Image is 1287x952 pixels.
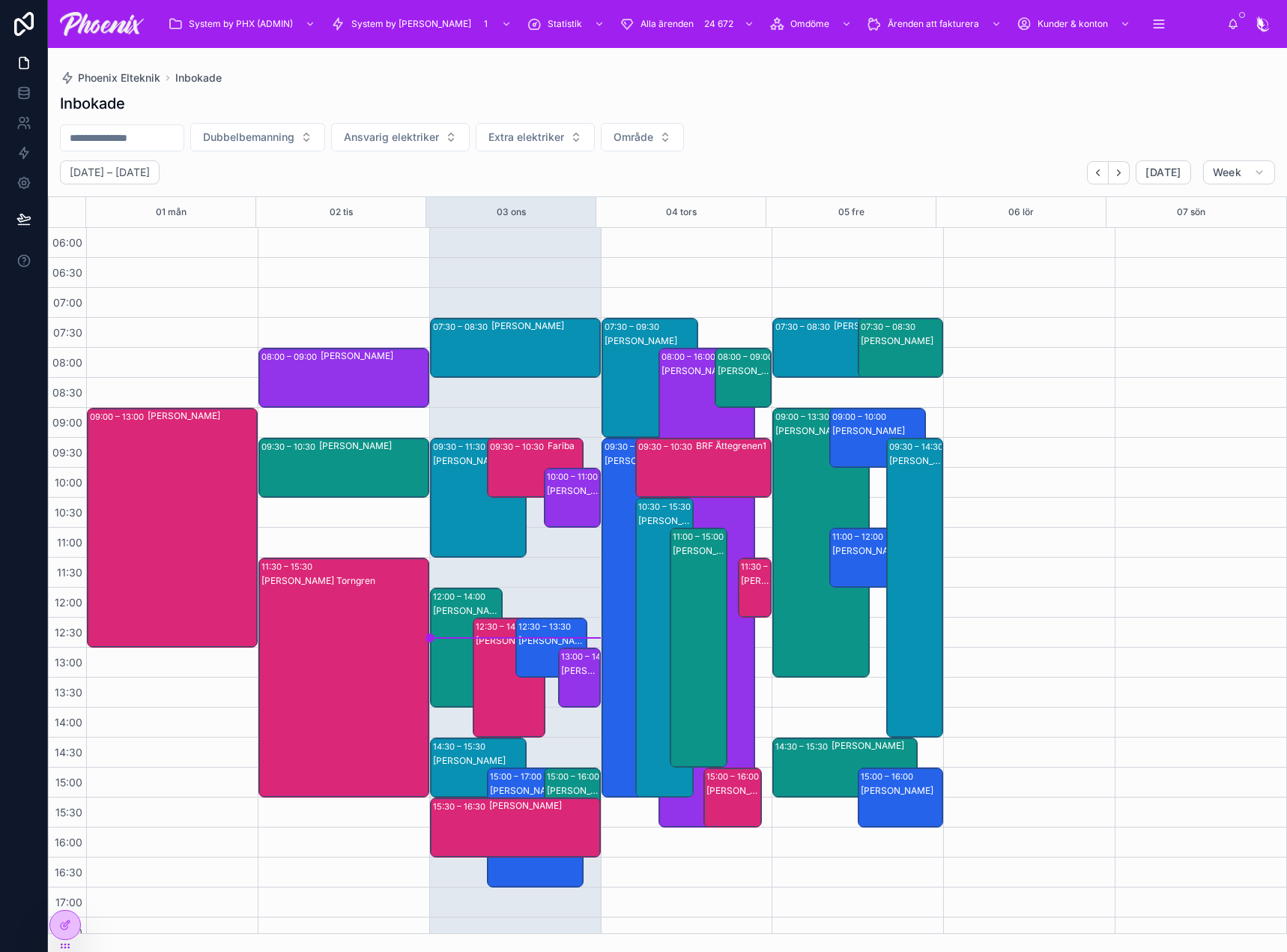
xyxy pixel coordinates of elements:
span: Week [1213,166,1241,179]
div: 09:30 – 14:30[PERSON_NAME] [887,439,942,737]
span: Extra elektriker [488,130,564,145]
button: 07 sön [1177,197,1205,227]
div: BRF Ättegrenen1 [696,440,770,452]
div: [PERSON_NAME] [321,350,428,362]
div: 08:00 – 16:00 [661,349,719,364]
div: [PERSON_NAME] [547,485,599,497]
span: Omdöme [790,18,829,30]
button: 02 tis [330,197,353,227]
div: 09:30 – 10:30 [638,439,696,454]
div: 14:30 – 15:30[PERSON_NAME] [773,738,917,797]
div: 15:30 – 16:30[PERSON_NAME] [431,798,600,857]
span: 09:30 [49,446,86,459]
div: 11:00 – 15:00 [673,529,727,544]
div: 24 672 [700,15,738,33]
div: [PERSON_NAME] [673,545,726,557]
div: 09:30 – 11:30 [433,439,489,454]
a: Inbokade [175,70,222,85]
span: Statistik [548,18,582,30]
span: Område [614,130,653,145]
div: [PERSON_NAME] [832,545,942,557]
div: 15:00 – 17:00 [490,769,545,784]
button: Next [1109,161,1130,184]
h1: Inbokade [60,93,125,114]
span: 17:00 [52,896,86,909]
span: 10:30 [51,506,86,519]
h2: [DATE] – [DATE] [70,165,150,180]
span: 16:30 [51,866,86,879]
button: 01 mån [156,197,187,227]
div: 12:30 – 14:30 [476,619,532,634]
span: System by [PERSON_NAME] [351,18,471,30]
div: 12:00 – 14:00 [433,589,489,604]
a: Ärenden att fakturera [862,10,1009,37]
div: 09:30 – 15:30[PERSON_NAME] [602,439,658,797]
div: [PERSON_NAME] [518,635,587,647]
div: [PERSON_NAME] [889,455,942,467]
span: 13:00 [51,656,86,669]
span: 15:30 [52,806,86,819]
div: [PERSON_NAME] [775,425,867,437]
div: [PERSON_NAME] [561,665,599,677]
span: 15:00 [52,776,86,789]
div: [PERSON_NAME] [861,335,942,347]
div: 08:00 – 09:00[PERSON_NAME] [715,349,771,407]
a: System by [PERSON_NAME]1 [326,10,519,37]
div: [PERSON_NAME] [661,365,754,377]
div: 14:30 – 15:30 [433,739,489,754]
div: 07:30 – 08:30 [861,319,919,334]
div: 07:30 – 09:30[PERSON_NAME] [602,319,697,437]
button: Select Button [601,123,684,151]
div: 14:30 – 15:30[PERSON_NAME] [431,738,526,797]
button: 05 fre [838,197,864,227]
button: Select Button [331,123,470,151]
div: 13:00 – 14:00[PERSON_NAME] [559,648,600,707]
div: 04 tors [666,197,697,227]
span: 07:00 [49,296,86,309]
span: Dubbelbemanning [203,130,294,145]
div: [PERSON_NAME] [861,785,942,797]
div: 09:30 – 10:30 [490,439,548,454]
div: [PERSON_NAME] [834,320,916,332]
button: Select Button [190,123,325,151]
span: 10:00 [51,476,86,489]
div: 09:00 – 13:30 [775,409,833,424]
div: [PERSON_NAME] [433,455,525,467]
div: 10:00 – 11:00[PERSON_NAME] [545,469,600,527]
div: [PERSON_NAME] [741,575,771,587]
div: 15:30 – 16:30 [433,799,489,814]
button: Select Button [476,123,595,151]
div: 03 ons [497,197,526,227]
div: 10:30 – 15:30[PERSON_NAME] [636,498,692,797]
div: [PERSON_NAME] [319,440,428,452]
div: 11:30 – 12:30 [741,559,796,574]
div: 15:00 – 17:00[PERSON_NAME] [488,768,583,887]
div: [PERSON_NAME] [605,335,697,347]
div: 09:00 – 10:00 [832,409,890,424]
div: 11:00 – 12:00 [832,529,887,544]
div: [PERSON_NAME] [476,635,544,647]
div: [PERSON_NAME] [491,320,599,332]
div: 07:30 – 08:30 [775,319,834,334]
span: 07:30 [49,326,86,339]
div: 12:00 – 14:00[PERSON_NAME] [431,588,502,707]
div: [PERSON_NAME] [547,785,599,797]
div: 07:30 – 09:30 [605,319,663,334]
div: [PERSON_NAME] [490,785,582,797]
div: Fariba [548,440,582,452]
span: Ansvarig elektriker [344,130,439,145]
a: Phoenix Elteknik [60,70,160,85]
div: 09:30 – 10:30 [261,439,319,454]
div: 11:30 – 12:30[PERSON_NAME] [739,558,772,617]
div: [PERSON_NAME] [832,425,924,437]
div: 15:00 – 16:00[PERSON_NAME] [858,768,942,827]
div: [PERSON_NAME] [718,365,770,377]
div: 15:00 – 16:00 [861,769,917,784]
div: 14:30 – 15:30 [775,739,832,754]
div: 07:30 – 08:30[PERSON_NAME] [858,319,942,377]
div: [PERSON_NAME] [832,740,916,752]
div: 12:30 – 13:30 [518,619,575,634]
span: Phoenix Elteknik [78,70,160,85]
